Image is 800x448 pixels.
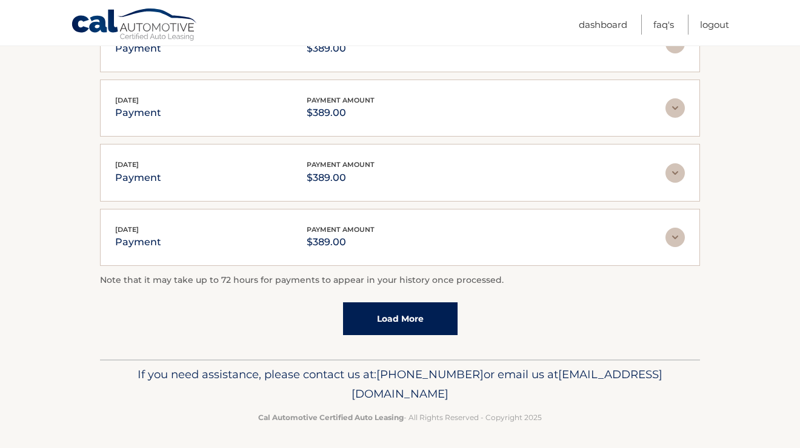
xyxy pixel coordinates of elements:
img: accordion-rest.svg [665,163,685,183]
span: [DATE] [115,96,139,104]
strong: Cal Automotive Certified Auto Leasing [258,413,404,422]
img: accordion-rest.svg [665,228,685,247]
p: payment [115,234,161,251]
p: payment [115,104,161,121]
span: payment amount [307,225,375,234]
p: If you need assistance, please contact us at: or email us at [108,365,692,404]
a: FAQ's [653,15,674,35]
span: [DATE] [115,160,139,169]
p: $389.00 [307,40,375,57]
p: Note that it may take up to 72 hours for payments to appear in your history once processed. [100,273,700,288]
p: $389.00 [307,169,375,186]
p: $389.00 [307,234,375,251]
p: payment [115,169,161,186]
p: $389.00 [307,104,375,121]
img: accordion-rest.svg [665,98,685,118]
span: [DATE] [115,225,139,234]
p: payment [115,40,161,57]
span: payment amount [307,96,375,104]
span: [PHONE_NUMBER] [376,367,484,381]
a: Load More [343,302,458,335]
a: Cal Automotive [71,8,198,43]
span: payment amount [307,160,375,169]
span: [EMAIL_ADDRESS][DOMAIN_NAME] [352,367,662,401]
a: Dashboard [579,15,627,35]
a: Logout [700,15,729,35]
p: - All Rights Reserved - Copyright 2025 [108,411,692,424]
